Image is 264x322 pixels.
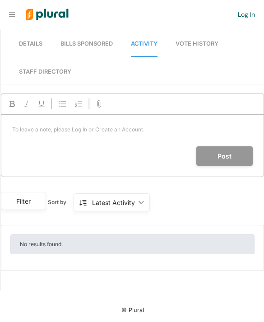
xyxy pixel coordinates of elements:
a: Log In [238,10,255,19]
button: Post [196,146,253,166]
small: © Plural [121,307,144,313]
img: Logo for Plural [19,0,75,29]
a: Staff Directory [19,59,71,84]
span: Sort by [48,198,74,206]
span: Vote History [176,40,218,47]
a: Activity [131,31,157,57]
a: Bills Sponsored [60,31,113,57]
a: Vote History [176,31,218,57]
div: No results found. [10,234,255,254]
div: Filter [7,196,40,206]
span: Bills Sponsored [60,40,113,47]
div: Latest Activity [92,198,135,207]
a: Details [19,31,42,57]
span: Activity [131,40,157,47]
span: Details [19,40,42,47]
